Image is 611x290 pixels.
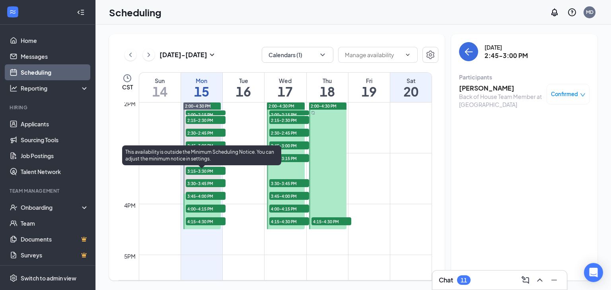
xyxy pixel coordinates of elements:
[125,49,136,61] button: ChevronLeft
[422,47,438,63] button: Settings
[21,48,89,64] a: Messages
[269,179,309,187] span: 3:30-3:45 PM
[459,84,543,93] h3: [PERSON_NAME]
[311,103,337,109] span: 2:00-4:30 PM
[123,201,137,210] div: 4pm
[21,274,76,282] div: Switch to admin view
[269,141,309,149] span: 2:45-3:00 PM
[123,99,137,108] div: 2pm
[269,110,309,118] span: 2:00-2:15 PM
[390,77,432,85] div: Sat
[126,50,134,60] svg: ChevronLeft
[143,49,155,61] button: ChevronRight
[181,73,222,102] a: September 15, 2025
[21,33,89,48] a: Home
[348,85,390,98] h1: 19
[390,73,432,102] a: September 20, 2025
[265,77,306,85] div: Wed
[533,274,546,286] button: ChevronUp
[348,73,390,102] a: September 19, 2025
[348,77,390,85] div: Fri
[21,247,89,263] a: SurveysCrown
[535,275,545,285] svg: ChevronUp
[269,192,309,200] span: 3:45-4:00 PM
[269,103,294,109] span: 2:00-4:30 PM
[485,43,528,51] div: [DATE]
[181,77,222,85] div: Mon
[265,85,306,98] h1: 17
[145,50,153,60] svg: ChevronRight
[390,85,432,98] h1: 20
[185,103,211,109] span: 2:00-4:30 PM
[307,85,348,98] h1: 18
[10,274,18,282] svg: Settings
[21,84,89,92] div: Reporting
[186,192,226,200] span: 3:45-4:00 PM
[461,277,467,284] div: 11
[122,83,133,91] span: CST
[10,203,18,211] svg: UserCheck
[586,9,593,15] div: MD
[21,116,89,132] a: Applicants
[21,164,89,180] a: Talent Network
[269,217,309,225] span: 4:15-4:30 PM
[21,148,89,164] a: Job Postings
[345,50,401,59] input: Manage availability
[10,104,87,111] div: Hiring
[10,84,18,92] svg: Analysis
[10,188,87,194] div: Team Management
[439,276,453,284] h3: Chat
[580,92,586,98] span: down
[21,132,89,148] a: Sourcing Tools
[223,85,264,98] h1: 16
[262,47,333,63] button: Calendars (1)ChevronDown
[186,110,226,118] span: 2:00-2:15 PM
[21,64,89,80] a: Scheduling
[21,231,89,247] a: DocumentsCrown
[551,90,578,98] span: Confirmed
[77,8,85,16] svg: Collapse
[109,6,162,19] h1: Scheduling
[123,73,132,83] svg: Clock
[186,205,226,213] span: 4:00-4:15 PM
[181,85,222,98] h1: 15
[311,217,351,225] span: 4:15-4:30 PM
[459,93,543,108] div: Back of House Team Member at [GEOGRAPHIC_DATA]
[139,85,181,98] h1: 14
[319,51,327,59] svg: ChevronDown
[186,141,226,149] span: 2:45-3:00 PM
[307,73,348,102] a: September 18, 2025
[307,77,348,85] div: Thu
[549,275,559,285] svg: Minimize
[21,215,89,231] a: Team
[269,129,309,137] span: 2:30-2:45 PM
[160,50,207,59] h3: [DATE] - [DATE]
[223,77,264,85] div: Tue
[567,8,577,17] svg: QuestionInfo
[123,252,137,261] div: 5pm
[207,50,217,60] svg: SmallChevronDown
[459,73,590,81] div: Participants
[548,274,560,286] button: Minimize
[265,73,306,102] a: September 17, 2025
[485,51,528,60] h3: 2:45-3:00 PM
[139,77,181,85] div: Sun
[426,50,435,60] svg: Settings
[9,8,17,16] svg: WorkstreamLogo
[21,203,82,211] div: Onboarding
[550,8,559,17] svg: Notifications
[269,205,309,213] span: 4:00-4:15 PM
[311,111,315,115] svg: Sync
[186,116,226,124] span: 2:15-2:30 PM
[139,73,181,102] a: September 14, 2025
[223,73,264,102] a: September 16, 2025
[269,154,309,162] span: 3:00-3:15 PM
[122,145,281,165] div: This availability is outside the Minimum Scheduling Notice. You can adjust the minimum notice in ...
[521,275,530,285] svg: ComposeMessage
[269,116,309,124] span: 2:15-2:30 PM
[186,217,226,225] span: 4:15-4:30 PM
[186,129,226,137] span: 2:30-2:45 PM
[405,52,411,58] svg: ChevronDown
[186,167,226,175] span: 3:15-3:30 PM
